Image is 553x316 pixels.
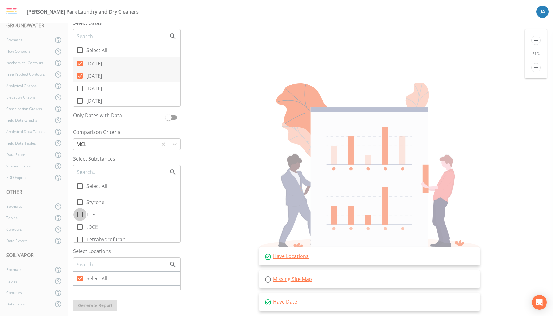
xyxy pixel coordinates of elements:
[273,253,309,260] a: Have Locations
[86,97,102,105] span: [DATE]
[76,260,169,269] input: Search...
[86,211,95,218] span: TCE
[531,36,541,45] i: add
[273,298,297,305] a: Have Date
[76,32,169,40] input: Search...
[73,155,181,162] label: Select Substances
[86,60,102,67] span: [DATE]
[86,275,107,282] span: Select All
[86,85,102,92] span: [DATE]
[86,198,104,206] span: Styrene
[86,236,125,243] span: Tetrahydrofuran
[76,168,169,176] input: Search...
[86,72,102,80] span: [DATE]
[86,223,98,231] span: tDCE
[73,128,181,136] label: Comparison Criteria
[73,247,181,255] label: Select Locations
[86,182,107,190] span: Select All
[27,8,139,16] div: [PERSON_NAME] Park Laundry and Dry Cleaners
[259,83,480,256] img: undraw_report_building_chart-e1PV7-8T.svg
[531,63,541,72] i: remove
[86,47,107,54] span: Select All
[536,6,549,18] img: 747fbe677637578f4da62891070ad3f4
[6,8,17,15] img: logo
[525,51,547,57] div: 51 %
[532,295,547,310] div: Open Intercom Messenger
[73,112,163,121] label: Only Dates with Data
[273,276,312,283] a: Missing Site Map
